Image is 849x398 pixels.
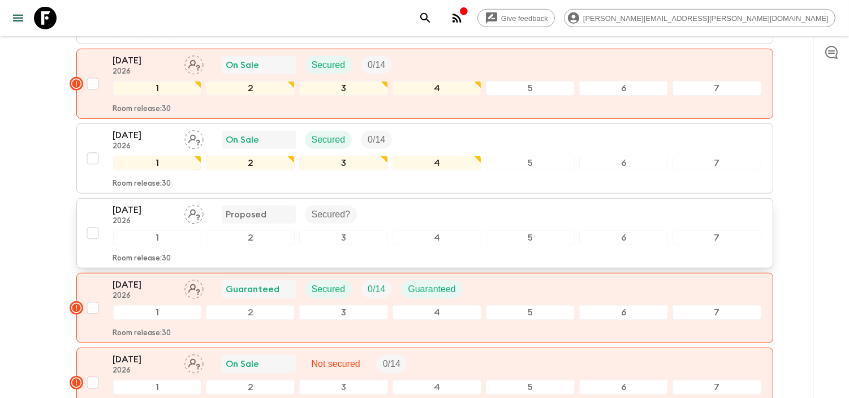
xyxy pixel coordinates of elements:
div: Trip Fill [361,131,392,149]
div: 3 [299,156,388,170]
p: [DATE] [113,203,175,217]
p: Guaranteed [226,283,280,296]
p: 2026 [113,366,175,375]
div: Secured [305,56,352,74]
div: 4 [393,305,481,320]
div: 3 [299,305,388,320]
div: 5 [486,81,575,96]
span: Assign pack leader [184,283,204,292]
div: 6 [579,305,668,320]
p: Secured? [312,208,351,221]
div: 3 [299,230,388,245]
p: 0 / 14 [368,58,385,72]
div: 5 [486,156,575,170]
div: 6 [579,380,668,395]
div: 7 [673,380,761,395]
div: 1 [113,81,202,96]
button: [DATE]2026Assign pack leaderProposedSecured?1234567Room release:30 [76,198,773,268]
div: 7 [673,305,761,320]
div: 7 [673,230,761,245]
span: Assign pack leader [184,358,204,367]
p: Not secured [312,357,360,371]
p: On Sale [226,133,260,147]
div: 2 [206,230,295,245]
div: 6 [579,81,668,96]
p: 0 / 14 [383,357,400,371]
div: Secured? [305,206,357,224]
div: 4 [393,81,481,96]
p: Room release: 30 [113,105,171,114]
div: 1 [113,305,202,320]
div: Not secured [305,355,367,373]
div: Secured [305,280,352,298]
div: Secured [305,131,352,149]
div: 1 [113,156,202,170]
span: Assign pack leader [184,208,204,217]
div: 6 [579,230,668,245]
button: [DATE]2026Assign pack leaderOn SaleSecuredTrip Fill1234567Room release:30 [76,49,773,119]
div: 6 [579,156,668,170]
div: 7 [673,81,761,96]
p: 2026 [113,292,175,301]
div: 3 [299,380,388,395]
button: menu [7,7,29,29]
div: Trip Fill [361,280,392,298]
p: Room release: 30 [113,329,171,338]
p: On Sale [226,58,260,72]
div: 4 [393,156,481,170]
button: search adventures [414,7,437,29]
div: Trip Fill [361,56,392,74]
p: 0 / 14 [368,283,385,296]
div: 2 [206,81,295,96]
p: [DATE] [113,54,175,67]
div: 5 [486,380,575,395]
p: Secured [312,283,346,296]
span: Give feedback [495,14,554,23]
button: [DATE]2026Assign pack leaderOn SaleSecuredTrip Fill1234567Room release:30 [76,123,773,194]
p: Proposed [226,208,267,221]
div: Trip Fill [376,355,407,373]
p: 2026 [113,142,175,151]
span: Assign pack leader [184,134,204,143]
p: [DATE] [113,129,175,142]
div: 3 [299,81,388,96]
div: 1 [113,380,202,395]
button: [DATE]2026Assign pack leaderGuaranteedSecuredTrip FillGuaranteed1234567Room release:30 [76,273,773,343]
a: Give feedback [477,9,555,27]
p: Room release: 30 [113,254,171,263]
span: [PERSON_NAME][EMAIL_ADDRESS][PERSON_NAME][DOMAIN_NAME] [577,14,835,23]
div: 5 [486,230,575,245]
p: Secured [312,133,346,147]
div: 4 [393,380,481,395]
div: 1 [113,230,202,245]
span: Assign pack leader [184,59,204,68]
p: [DATE] [113,278,175,292]
p: 0 / 14 [368,133,385,147]
div: 2 [206,380,295,395]
div: 2 [206,156,295,170]
p: 2026 [113,67,175,76]
p: Secured [312,58,346,72]
div: [PERSON_NAME][EMAIL_ADDRESS][PERSON_NAME][DOMAIN_NAME] [564,9,835,27]
div: 4 [393,230,481,245]
div: 5 [486,305,575,320]
p: 2026 [113,217,175,226]
p: Guaranteed [408,283,456,296]
p: [DATE] [113,353,175,366]
p: On Sale [226,357,260,371]
div: 7 [673,156,761,170]
p: Room release: 30 [113,179,171,189]
div: 2 [206,305,295,320]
